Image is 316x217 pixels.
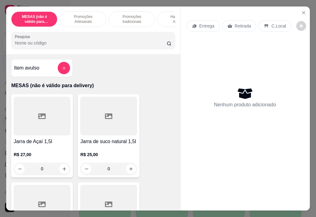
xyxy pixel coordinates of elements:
[114,14,150,24] p: Promoções tradicionais
[11,82,175,89] p: MESAS (não é válido para delivery)
[80,138,137,145] h4: Jarra de suco natural 1,5l
[235,23,251,29] p: Retirada
[15,34,32,39] label: Pesquisa
[80,151,137,158] p: R$ 25,00
[14,151,70,158] p: R$ 27,00
[58,62,70,74] button: add-separate-item
[163,14,198,24] p: Hambúrguer Artesanal
[199,23,214,29] p: Entrega
[14,138,70,145] h4: Jarra de Açaí 1,5l
[271,23,286,29] p: C.Local
[15,40,167,46] input: Pesquisa
[299,8,309,18] button: Close
[14,64,39,72] h4: Item avulso
[296,21,306,31] button: decrease-product-quantity
[65,14,101,24] p: Promoções Artesanais
[16,14,52,24] p: MESAS (não é válido para delivery)
[214,101,276,108] p: Nenhum produto adicionado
